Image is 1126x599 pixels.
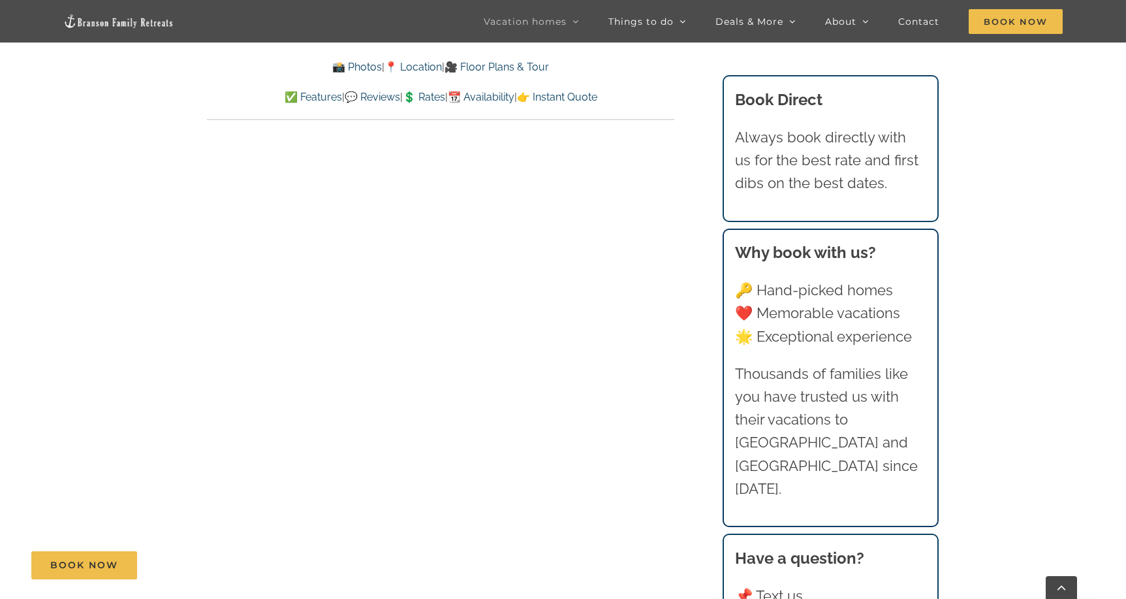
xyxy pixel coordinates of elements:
[31,551,137,579] a: Book Now
[63,14,174,29] img: Branson Family Retreats Logo
[448,91,514,103] a: 📆 Availability
[715,17,783,26] span: Deals & More
[898,17,939,26] span: Contact
[608,17,674,26] span: Things to do
[285,91,342,103] a: ✅ Features
[735,241,926,265] h3: Why book with us?
[825,17,856,26] span: About
[735,126,926,195] p: Always book directly with us for the best rate and first dibs on the best dates.
[50,560,118,571] span: Book Now
[517,91,597,103] a: 👉 Instant Quote
[403,91,445,103] a: 💲 Rates
[969,9,1063,34] span: Book Now
[207,89,674,106] p: | | | |
[484,17,567,26] span: Vacation homes
[735,279,926,348] p: 🔑 Hand-picked homes ❤️ Memorable vacations 🌟 Exceptional experience
[735,90,822,109] b: Book Direct
[345,91,400,103] a: 💬 Reviews
[735,363,926,500] p: Thousands of families like you have trusted us with their vacations to [GEOGRAPHIC_DATA] and [GEO...
[735,549,864,568] strong: Have a question?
